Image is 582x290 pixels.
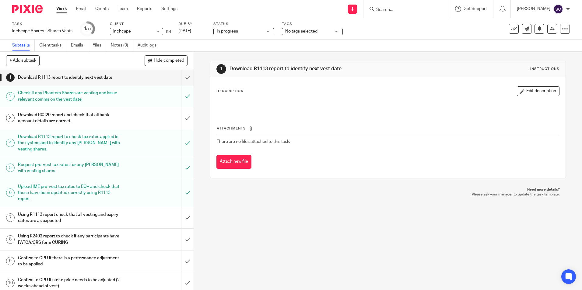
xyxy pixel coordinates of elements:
[18,232,123,247] h1: Using R2402 report to check if any participants have FATCA/CRS form CURING
[12,40,35,51] a: Subtasks
[18,160,123,176] h1: Request pre-vest tax rates for any [PERSON_NAME] with vesting shares
[517,6,550,12] p: [PERSON_NAME]
[18,182,123,204] h1: Upload IME pre-vest tax rates to EQ+ and check that these have been updated correctly using R1113...
[93,40,106,51] a: Files
[553,4,563,14] img: svg%3E
[6,188,15,197] div: 6
[12,28,72,34] div: Inchcape Shares - Shares Vests
[18,73,123,82] h1: Download R1113 report to identify next vest date
[6,139,15,147] div: 4
[137,6,152,12] a: Reports
[6,55,40,66] button: + Add subtask
[464,7,487,11] span: Get Support
[83,25,92,32] div: 4
[39,40,66,51] a: Client tasks
[6,114,15,122] div: 3
[282,22,343,26] label: Tags
[6,73,15,82] div: 1
[6,164,15,172] div: 5
[517,86,559,96] button: Edit description
[56,6,67,12] a: Work
[178,29,191,33] span: [DATE]
[6,213,15,222] div: 7
[217,29,238,33] span: In progress
[71,40,88,51] a: Emails
[12,22,72,26] label: Task
[6,92,15,101] div: 2
[6,257,15,265] div: 9
[217,127,246,130] span: Attachments
[18,88,123,104] h1: Check if any Phantom Shares are vesting and issue relevant comms on the vest date
[376,7,430,13] input: Search
[76,6,86,12] a: Email
[111,40,133,51] a: Notes (0)
[18,254,123,269] h1: Confirm to CPU if there is a performance adjustment to be applied
[530,67,559,71] div: Instructions
[110,22,171,26] label: Client
[216,155,251,169] button: Attach new file
[86,27,92,31] small: /11
[6,235,15,244] div: 8
[12,5,43,13] img: Pixie
[113,29,131,33] span: Inchcape
[213,22,274,26] label: Status
[230,66,401,72] h1: Download R1113 report to identify next vest date
[161,6,177,12] a: Settings
[216,187,559,192] p: Need more details?
[18,210,123,226] h1: Using R1113 report check that all vesting and expiry dates are as expected
[216,89,244,94] p: Description
[145,55,188,66] button: Hide completed
[154,58,184,63] span: Hide completed
[6,279,15,287] div: 10
[18,110,123,126] h1: Download R0320 report and check that all bank account details are correct.
[178,22,206,26] label: Due by
[216,192,559,197] p: Please ask your manager to update the task template.
[95,6,109,12] a: Clients
[118,6,128,12] a: Team
[285,29,317,33] span: No tags selected
[18,132,123,154] h1: Download R1113 report to check tax rates applied in the system and to identify any [PERSON_NAME] ...
[216,64,226,74] div: 1
[138,40,161,51] a: Audit logs
[217,140,290,144] span: There are no files attached to this task.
